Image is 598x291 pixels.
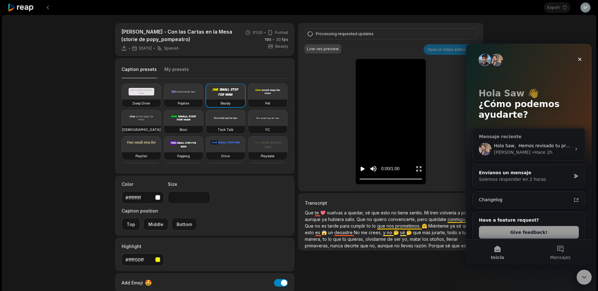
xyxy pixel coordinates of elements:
span: que [333,236,343,242]
iframe: Intercom live chat [466,44,592,265]
button: Enter Fullscreen [416,163,422,175]
button: Play video [359,163,366,175]
h3: Tech Talk [218,127,233,132]
iframe: Intercom live chat [577,270,592,285]
span: que [371,210,381,215]
h3: Playdate [261,154,274,159]
span: 🤩 [145,278,152,287]
span: fps [282,37,288,42]
div: Low-res preview [307,46,339,52]
div: #ffff00ff [125,256,153,263]
span: [DATE] [139,46,152,51]
span: 01:00 [253,30,263,35]
span: que [463,223,471,229]
span: conmigo. [447,217,468,222]
span: esto [381,210,391,215]
h3: Popline [178,101,189,106]
span: Beasty [275,44,288,49]
span: llenar [447,236,458,242]
span: sé [365,210,371,215]
span: primaveras, [305,243,330,248]
span: ya sé [450,223,463,229]
span: qué [413,230,422,235]
span: Que [305,210,315,215]
h3: Pet [265,101,270,106]
span: cumplir [351,223,367,229]
span: ser [394,236,402,242]
div: #ffffffff [125,194,153,201]
span: decirte [344,243,360,248]
button: Top [122,218,140,230]
span: te [315,210,320,215]
span: a [344,210,348,215]
button: Middle [143,218,168,230]
span: más [422,230,432,235]
span: quédate [429,217,447,222]
span: de [387,236,394,242]
button: Mute sound [370,165,377,173]
span: quedar, [348,210,365,215]
span: crees, [369,230,383,235]
span: tu [462,230,466,235]
button: #ffffffff [122,191,164,204]
span: me [361,230,369,235]
span: Mi tren volvería [424,210,458,215]
span: hubiera [328,217,345,222]
div: 0:00 / 1:00 [381,165,399,172]
span: lo [328,236,333,242]
span: esto [305,230,315,235]
span: aunque [305,217,322,222]
span: razón. [414,243,429,248]
h3: Mozi [180,127,187,132]
h3: Deep Diver [133,101,150,106]
label: Color [122,181,164,187]
span: no, [370,243,377,248]
span: es [315,230,321,235]
span: aunque [377,243,394,248]
span: to [323,236,328,242]
span: Spanish [164,46,179,51]
p: [PERSON_NAME] - Con las Cartas en la Mesa (storie de popy_pompeatro) [121,28,237,43]
span: todo [447,230,458,235]
span: Portrait [275,30,288,35]
span: ya [322,217,328,222]
button: Bottom [172,218,197,230]
span: quieras, [348,236,365,242]
span: a [458,230,462,235]
span: Que [357,217,367,222]
span: para [340,223,351,229]
span: 30 [276,37,288,42]
span: yo, [402,236,410,242]
p: 💖 🤝 🤗 😱 🤔 🤔 [305,209,476,249]
span: sé [400,230,406,235]
span: que nos prometimos. [377,223,422,229]
h3: [DEMOGRAPHIC_DATA] [122,127,161,132]
span: que [360,243,370,248]
span: jurarte, [432,230,447,235]
span: Porque [429,243,445,248]
span: otoños, [430,236,447,242]
span: que [452,243,461,248]
span: lleves [401,243,414,248]
h3: Popping [177,154,190,159]
span: manera, [305,236,323,242]
h3: Transcript [305,200,476,206]
span: es tarde [321,223,340,229]
span: sentío. [409,210,424,215]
